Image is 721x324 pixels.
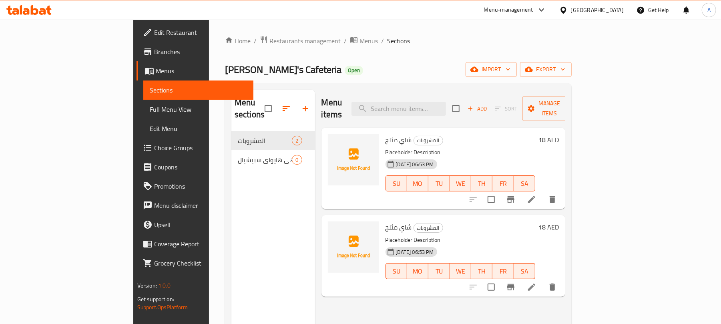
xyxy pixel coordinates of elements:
span: SU [389,178,404,189]
span: Edit Menu [150,124,247,133]
a: Edit Menu [143,119,254,138]
span: MO [410,178,425,189]
span: Grocery Checklist [154,258,247,268]
span: Full Menu View [150,105,247,114]
span: شاي مثلج [386,134,412,146]
button: Branch-specific-item [501,278,520,297]
button: TU [428,263,450,279]
span: MO [410,266,425,277]
a: Support.OpsPlatform [137,302,188,312]
li: / [344,36,347,46]
span: 2 [292,137,301,145]
span: شاي مثلج [386,221,412,233]
button: SA [514,175,535,191]
a: Restaurants management [260,36,341,46]
span: Manage items [529,99,570,119]
li: / [381,36,384,46]
button: SU [386,263,407,279]
a: Edit menu item [527,195,536,204]
span: WE [453,266,468,277]
li: / [254,36,257,46]
button: export [520,62,572,77]
button: TH [471,175,492,191]
a: Sections [143,80,254,100]
button: Branch-specific-item [501,190,520,209]
img: شاي مثلج [328,221,379,273]
div: المشروبات [414,136,443,145]
button: Manage items [522,96,576,121]
span: المشروبات [238,136,292,145]
h6: 18 AED [538,221,559,233]
a: Choice Groups [137,138,254,157]
span: Sections [150,85,247,95]
span: Branches [154,47,247,56]
a: Menus [137,61,254,80]
button: WE [450,263,471,279]
span: FR [496,178,510,189]
span: A [707,6,711,14]
button: delete [543,190,562,209]
span: TH [474,266,489,277]
span: [DATE] 06:53 PM [393,161,437,168]
span: دلهي هايواي سبيشيال [238,155,292,165]
div: Menu-management [484,5,533,15]
button: import [466,62,517,77]
a: Coupons [137,157,254,177]
span: المشروبات [414,136,443,145]
span: 0 [292,156,301,164]
button: delete [543,278,562,297]
span: Edit Restaurant [154,28,247,37]
div: Open [345,66,363,75]
a: Coverage Report [137,234,254,254]
a: Menu disclaimer [137,196,254,215]
div: items [292,136,302,145]
span: Upsell [154,220,247,229]
p: Placeholder Description [386,235,536,245]
span: Coupons [154,162,247,172]
span: Open [345,67,363,74]
nav: Menu sections [231,128,315,173]
a: Edit menu item [527,282,536,292]
h6: 18 AED [538,134,559,145]
p: Placeholder Description [386,147,536,157]
span: SA [517,178,532,189]
button: Add [464,103,490,115]
a: Edit Restaurant [137,23,254,42]
span: import [472,64,510,74]
a: Branches [137,42,254,61]
button: TH [471,263,492,279]
div: items [292,155,302,165]
span: Select section [448,100,464,117]
span: Select all sections [260,100,277,117]
span: Select section first [490,103,522,115]
button: FR [492,263,514,279]
button: MO [407,263,428,279]
span: export [526,64,565,74]
a: Full Menu View [143,100,254,119]
span: Select to update [483,191,500,208]
button: WE [450,175,471,191]
div: المشروبات2 [231,131,315,150]
a: Grocery Checklist [137,254,254,273]
div: [GEOGRAPHIC_DATA] [571,6,624,14]
a: Upsell [137,215,254,234]
button: TU [428,175,450,191]
span: FR [496,266,510,277]
span: TU [432,266,446,277]
span: Restaurants management [269,36,341,46]
button: SA [514,263,535,279]
span: [DATE] 06:53 PM [393,248,437,256]
a: Menus [350,36,378,46]
span: Menu disclaimer [154,201,247,210]
span: Select to update [483,279,500,296]
span: Choice Groups [154,143,247,153]
span: [PERSON_NAME]'s Cafeteria [225,60,341,78]
span: SA [517,266,532,277]
span: TH [474,178,489,189]
span: 1.0.0 [158,280,171,291]
a: Promotions [137,177,254,196]
button: Add section [296,99,315,118]
img: شاي مثلج [328,134,379,185]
